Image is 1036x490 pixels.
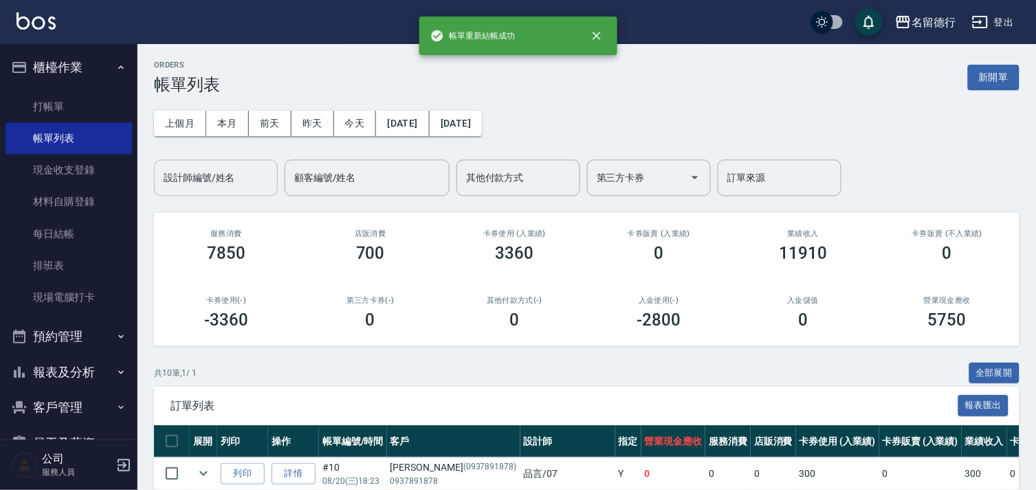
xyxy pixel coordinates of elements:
[496,244,534,263] h3: 3360
[615,458,641,490] td: Y
[684,167,706,189] button: Open
[879,425,962,458] th: 卡券販賣 (入業績)
[890,8,961,36] button: 名留德行
[5,122,132,154] a: 帳單列表
[5,319,132,354] button: 預約管理
[705,425,751,458] th: 服務消費
[520,425,615,458] th: 設計師
[705,458,751,490] td: 0
[892,229,1003,238] h2: 卡券販賣 (不入業績)
[16,12,56,30] img: Logo
[154,111,206,136] button: 上個月
[969,363,1020,384] button: 全部展開
[390,460,517,475] div: [PERSON_NAME]
[390,475,517,487] p: 0937891878
[855,8,883,36] button: save
[603,296,714,305] h2: 入金使用(-)
[207,244,245,263] h3: 7850
[958,395,1009,416] button: 報表匯出
[154,367,197,379] p: 共 10 筆, 1 / 1
[459,296,571,305] h2: 其他付款方式(-)
[291,111,334,136] button: 昨天
[615,425,641,458] th: 指定
[170,399,958,413] span: 訂單列表
[204,310,248,330] h3: -3360
[459,229,571,238] h2: 卡券使用 (入業績)
[747,296,859,305] h2: 入金儲值
[912,14,956,31] div: 名留德行
[5,354,132,390] button: 報表及分析
[510,310,520,330] h3: 0
[154,61,220,70] h2: ORDERS
[170,229,282,238] h3: 服務消費
[170,296,282,305] h2: 卡券使用(-)
[217,425,268,458] th: 列印
[5,91,132,122] a: 打帳單
[272,463,316,484] a: 詳情
[968,65,1020,90] button: 新開單
[747,229,859,238] h2: 業績收入
[943,244,952,263] h3: 0
[5,50,132,85] button: 櫃檯作業
[366,310,375,330] h3: 0
[582,21,612,51] button: close
[779,244,827,263] h3: 11910
[5,281,132,313] a: 現場電腦打卡
[319,458,387,490] td: #10
[641,425,706,458] th: 營業現金應收
[315,296,426,305] h2: 第三方卡券(-)
[11,451,38,479] img: Person
[430,111,482,136] button: [DATE]
[968,70,1020,83] a: 新開單
[430,29,516,43] span: 帳單重新結帳成功
[5,186,132,217] a: 材料自購登錄
[637,310,681,330] h3: -2800
[603,229,714,238] h2: 卡券販賣 (入業績)
[654,244,663,263] h3: 0
[356,244,385,263] h3: 700
[958,398,1009,412] a: 報表匯出
[268,425,319,458] th: 操作
[387,425,520,458] th: 客戶
[206,111,249,136] button: 本月
[5,390,132,425] button: 客戶管理
[796,425,879,458] th: 卡券使用 (入業績)
[751,458,796,490] td: 0
[641,458,706,490] td: 0
[962,458,1007,490] td: 300
[376,111,429,136] button: [DATE]
[520,458,615,490] td: 品言 /07
[751,425,796,458] th: 店販消費
[463,460,517,475] p: (0937891878)
[798,310,808,330] h3: 0
[892,296,1003,305] h2: 營業現金應收
[928,310,967,330] h3: 5750
[5,218,132,250] a: 每日結帳
[5,154,132,186] a: 現金收支登錄
[154,75,220,94] h3: 帳單列表
[322,475,384,487] p: 08/20 (三) 18:23
[334,111,377,136] button: 今天
[5,250,132,281] a: 排班表
[42,466,112,478] p: 服務人員
[249,111,291,136] button: 前天
[967,10,1020,35] button: 登出
[5,425,132,461] button: 員工及薪資
[221,463,265,484] button: 列印
[319,425,387,458] th: 帳單編號/時間
[42,452,112,466] h5: 公司
[190,425,217,458] th: 展開
[796,458,879,490] td: 300
[879,458,962,490] td: 0
[315,229,426,238] h2: 店販消費
[193,463,214,484] button: expand row
[962,425,1007,458] th: 業績收入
